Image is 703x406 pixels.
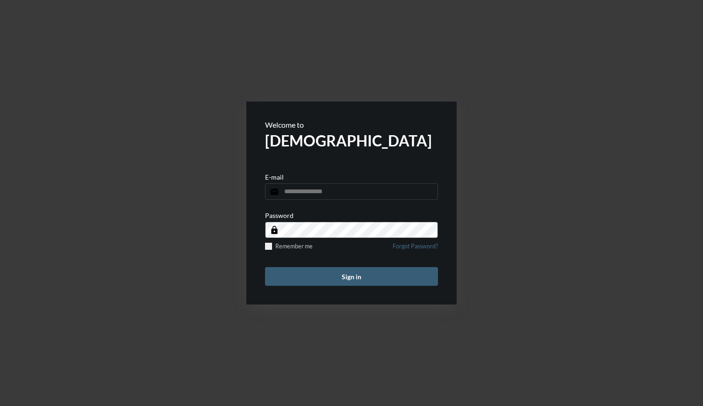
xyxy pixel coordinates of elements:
p: Password [265,211,294,219]
p: Welcome to [265,120,438,129]
a: Forgot Password? [393,243,438,255]
h2: [DEMOGRAPHIC_DATA] [265,131,438,150]
label: Remember me [265,243,313,250]
button: Sign in [265,267,438,286]
p: E-mail [265,173,284,181]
